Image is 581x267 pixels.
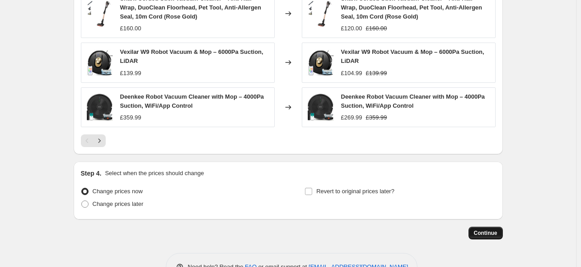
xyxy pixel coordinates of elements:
span: Deenkee Robot Vacuum Cleaner with Mop – 4000Pa Suction, WiFi/App Control [341,93,485,109]
strike: £139.99 [366,69,387,78]
img: 715gA0X59hL_80x.jpg [86,94,113,121]
p: Select when the prices should change [105,169,204,178]
span: Change prices later [93,200,144,207]
img: 715gA0X59hL_80x.jpg [307,94,334,121]
div: £139.99 [120,69,141,78]
strike: £359.99 [366,113,387,122]
span: Revert to original prices later? [316,188,394,195]
span: Vexilar W9 Robot Vacuum & Mop – 6000Pa Suction, LiDAR [120,48,263,64]
button: Continue [469,227,503,239]
h2: Step 4. [81,169,102,178]
strike: £160.00 [366,24,387,33]
div: £104.99 [341,69,362,78]
span: Change prices now [93,188,143,195]
div: £359.99 [120,113,141,122]
div: £269.99 [341,113,362,122]
img: 71G9uyKq7qL_80x.jpg [86,49,113,76]
span: Continue [474,229,497,237]
span: Vexilar W9 Robot Vacuum & Mop – 6000Pa Suction, LiDAR [341,48,484,64]
div: £160.00 [120,24,141,33]
img: 71G9uyKq7qL_80x.jpg [307,49,334,76]
span: Deenkee Robot Vacuum Cleaner with Mop – 4000Pa Suction, WiFi/App Control [120,93,264,109]
div: £120.00 [341,24,362,33]
button: Next [93,134,106,147]
nav: Pagination [81,134,106,147]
